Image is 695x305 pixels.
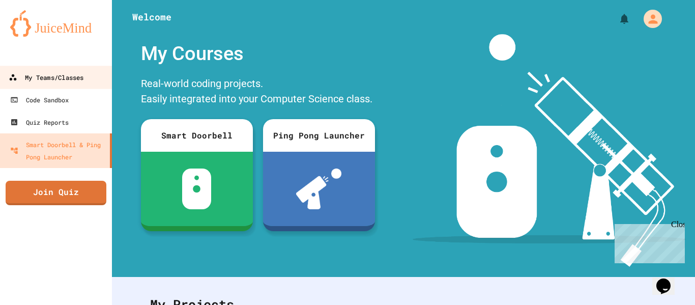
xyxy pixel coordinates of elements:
div: My Teams/Classes [9,71,83,84]
div: Code Sandbox [10,94,69,106]
a: Join Quiz [6,181,106,205]
img: sdb-white.svg [182,169,211,209]
iframe: chat widget [611,220,685,263]
img: logo-orange.svg [10,10,102,37]
div: My Courses [136,34,380,73]
div: Quiz Reports [10,116,69,128]
div: Smart Doorbell & Ping Pong Launcher [10,138,106,163]
div: Chat with us now!Close [4,4,70,65]
div: Real-world coding projects. Easily integrated into your Computer Science class. [136,73,380,112]
div: Smart Doorbell [141,119,253,152]
div: My Account [633,7,664,31]
div: Ping Pong Launcher [263,119,375,152]
img: ppl-with-ball.png [296,169,341,209]
iframe: chat widget [652,264,685,295]
img: banner-image-my-projects.png [413,34,685,267]
div: My Notifications [599,10,633,27]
